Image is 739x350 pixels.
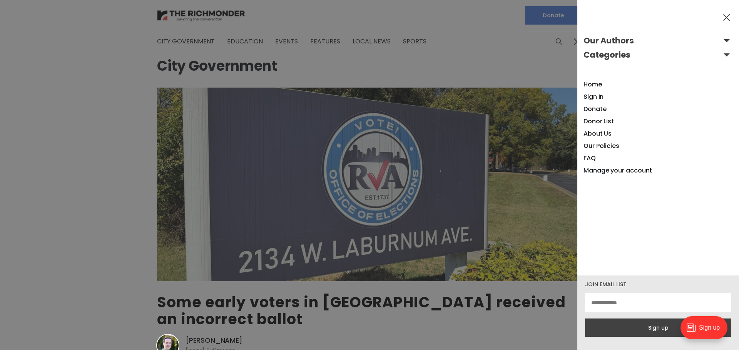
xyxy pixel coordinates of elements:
a: Manage your account [584,166,652,175]
button: Sign up [585,318,731,337]
a: Donate [584,105,607,113]
button: Open submenu Our Authors [584,35,733,47]
a: FAQ [584,154,596,163]
div: Join email list [585,282,731,287]
a: Sign In [584,92,604,101]
iframe: portal-trigger [674,312,739,350]
a: About Us [584,129,612,138]
a: Our Policies [584,141,619,150]
a: Donor List [584,117,614,126]
a: Home [584,80,602,89]
button: Open submenu Categories [584,49,733,61]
